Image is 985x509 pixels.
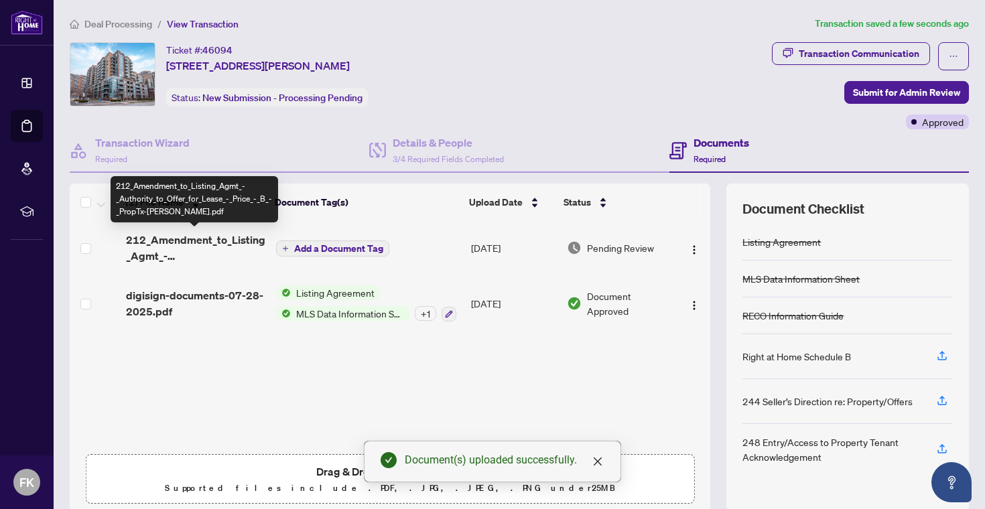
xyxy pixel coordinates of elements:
[94,480,685,496] p: Supported files include .PDF, .JPG, .JPEG, .PNG under 25 MB
[949,52,958,61] span: ellipsis
[590,454,605,469] a: Close
[844,81,969,104] button: Submit for Admin Review
[742,349,851,364] div: Right at Home Schedule B
[799,43,919,64] div: Transaction Communication
[167,18,239,30] span: View Transaction
[405,452,604,468] div: Document(s) uploaded successfully.
[742,394,913,409] div: 244 Seller’s Direction re: Property/Offers
[558,184,673,221] th: Status
[683,237,705,259] button: Logo
[742,435,921,464] div: 248 Entry/Access to Property Tenant Acknowledgement
[157,16,161,31] li: /
[95,154,127,164] span: Required
[469,195,523,210] span: Upload Date
[276,285,291,300] img: Status Icon
[772,42,930,65] button: Transaction Communication
[922,115,964,129] span: Approved
[316,463,464,480] span: Drag & Drop or
[567,296,582,311] img: Document Status
[415,306,436,321] div: + 1
[202,44,233,56] span: 46094
[742,200,864,218] span: Document Checklist
[587,289,673,318] span: Document Approved
[276,306,291,321] img: Status Icon
[282,245,289,252] span: plus
[464,184,559,221] th: Upload Date
[294,244,383,253] span: Add a Document Tag
[95,135,190,151] h4: Transaction Wizard
[70,43,155,106] img: IMG-W12311766_1.jpg
[466,275,562,332] td: [DATE]
[466,221,562,275] td: [DATE]
[166,88,368,106] div: Status:
[592,456,603,467] span: close
[269,184,464,221] th: Document Tag(s)
[587,240,654,255] span: Pending Review
[694,154,726,164] span: Required
[291,306,409,321] span: MLS Data Information Sheet
[84,18,152,30] span: Deal Processing
[567,240,582,255] img: Document Status
[564,195,591,210] span: Status
[276,240,389,257] button: Add a Document Tag
[276,240,389,257] button: Add a Document Tag
[70,19,79,29] span: home
[291,285,380,300] span: Listing Agreement
[126,232,266,264] span: 212_Amendment_to_Listing_Agmt_-_Authority_to_Offer_for_Lease_-_Price_-_B_-_PropTx-[PERSON_NAME].pdf
[815,16,969,31] article: Transaction saved a few seconds ago
[166,42,233,58] div: Ticket #:
[694,135,749,151] h4: Documents
[86,455,694,504] span: Drag & Drop orUpload FormsSupported files include .PDF, .JPG, .JPEG, .PNG under25MB
[683,293,705,314] button: Logo
[931,462,972,502] button: Open asap
[166,58,350,74] span: [STREET_ADDRESS][PERSON_NAME]
[11,10,43,35] img: logo
[393,135,504,151] h4: Details & People
[853,82,960,103] span: Submit for Admin Review
[742,271,860,286] div: MLS Data Information Sheet
[742,308,844,323] div: RECO Information Guide
[202,92,363,104] span: New Submission - Processing Pending
[111,176,278,222] div: 212_Amendment_to_Listing_Agmt_-_Authority_to_Offer_for_Lease_-_Price_-_B_-_PropTx-[PERSON_NAME].pdf
[19,473,34,492] span: FK
[393,154,504,164] span: 3/4 Required Fields Completed
[689,300,700,311] img: Logo
[126,287,266,319] span: digisign-documents-07-28-2025.pdf
[276,285,456,321] button: Status IconListing AgreementStatus IconMLS Data Information Sheet+1
[742,234,821,249] div: Listing Agreement
[689,244,700,255] img: Logo
[381,452,397,468] span: check-circle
